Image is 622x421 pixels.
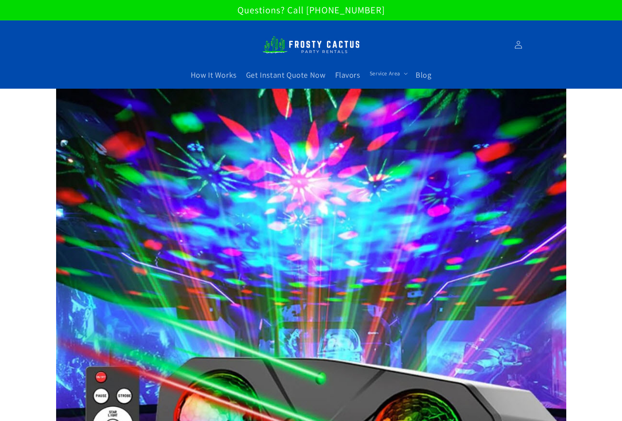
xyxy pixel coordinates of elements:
[191,70,237,80] span: How It Works
[186,65,241,85] a: How It Works
[262,31,360,58] img: Frosty Cactus Margarita machine rentals Slushy machine rentals dirt soda dirty slushies
[370,70,400,77] span: Service Area
[365,65,411,82] summary: Service Area
[241,65,330,85] a: Get Instant Quote Now
[335,70,360,80] span: Flavors
[330,65,365,85] a: Flavors
[411,65,436,85] a: Blog
[246,70,326,80] span: Get Instant Quote Now
[416,70,431,80] span: Blog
